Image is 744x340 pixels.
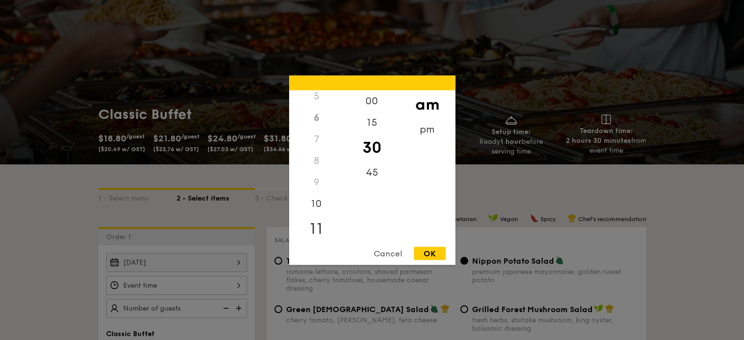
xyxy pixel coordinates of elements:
div: 5 [289,85,344,107]
div: Cancel [364,247,412,260]
div: 45 [344,161,400,183]
div: 30 [344,133,400,161]
div: OK [414,247,446,260]
div: 6 [289,107,344,128]
div: 15 [344,112,400,133]
div: 8 [289,150,344,171]
div: am [400,90,455,118]
div: 00 [344,90,400,112]
div: 11 [289,214,344,243]
div: 7 [289,128,344,150]
div: 9 [289,171,344,193]
div: pm [400,118,455,140]
div: 10 [289,193,344,214]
